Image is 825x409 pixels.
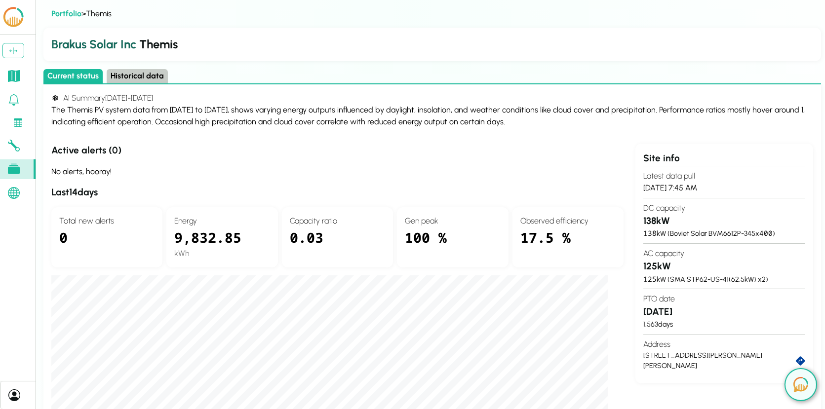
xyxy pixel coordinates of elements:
[643,248,805,260] h4: AC capacity
[643,170,805,182] h4: Latest data pull
[43,69,821,84] div: Select page state
[290,215,385,227] h4: Capacity ratio
[643,305,805,319] h3: [DATE]
[643,228,805,239] div: kW ( Boviet Solar BVM6612P-345 x )
[643,214,805,228] h3: 138 kW
[174,215,270,227] h4: Energy
[759,228,773,238] span: 400
[643,338,805,350] h4: Address
[796,356,805,367] a: directions
[793,377,808,392] img: open chat
[405,215,500,227] h4: Gen peak
[643,228,657,238] span: 138
[51,37,136,51] span: Brakus Solar Inc
[643,166,805,198] section: [DATE] 7:45 AM
[520,227,616,260] div: 17.5 %
[51,8,813,20] div: > Themis
[59,227,155,260] div: 0
[643,350,796,372] div: [STREET_ADDRESS][PERSON_NAME][PERSON_NAME]
[762,275,766,284] span: 2
[51,9,81,18] a: Portfolio
[643,274,657,284] span: 125
[51,92,813,104] h4: AI Summary [DATE] - [DATE]
[51,166,624,178] div: No alerts, hooray!
[43,69,103,83] button: Current status
[51,36,813,53] h2: Themis
[174,227,270,248] div: 9,832.85
[107,69,168,83] button: Historical data
[643,260,805,274] h3: 125 kW
[643,274,805,285] div: kW ( SMA STP62-US-41 ( 62.5 kW) x )
[643,319,805,330] div: 1,563 days
[51,186,624,200] h3: Last 14 days
[290,227,385,260] div: 0.03
[643,202,805,214] h4: DC capacity
[51,104,813,128] div: The Themis PV system data from [DATE] to [DATE], shows varying energy outputs influenced by dayli...
[1,6,25,29] img: LCOE.ai
[59,215,155,227] h4: Total new alerts
[643,151,805,166] div: Site info
[520,215,616,227] h4: Observed efficiency
[174,248,270,260] div: kWh
[51,144,624,158] h3: Active alerts ( 0 )
[643,293,805,305] h4: PTO date
[405,227,500,260] div: 100 %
